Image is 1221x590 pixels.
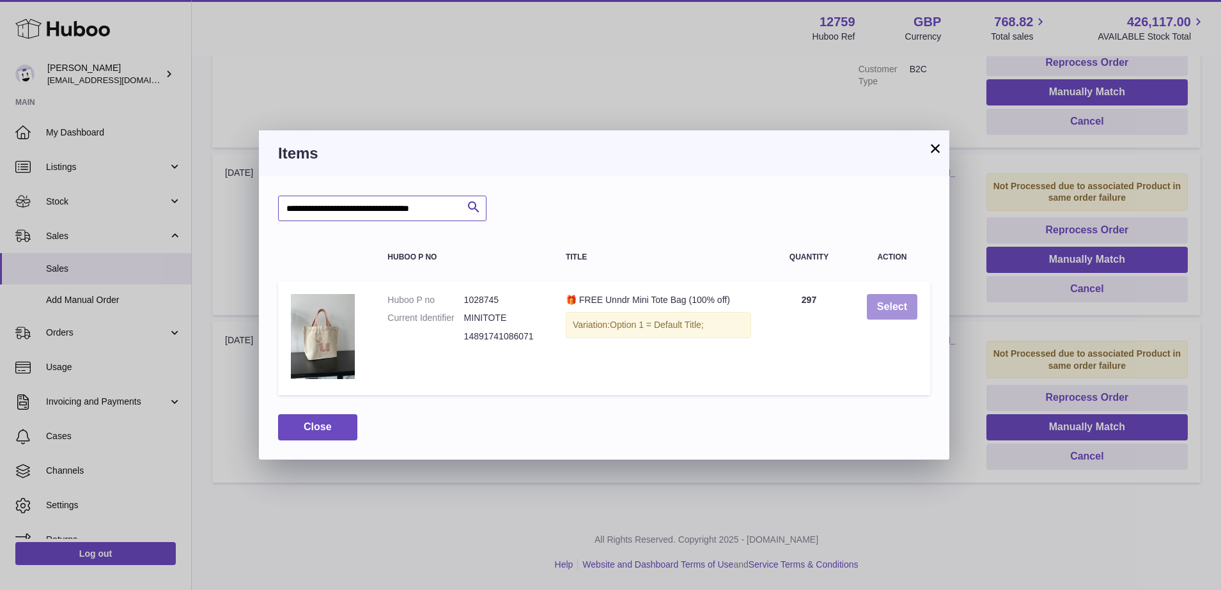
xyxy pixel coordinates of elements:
button: Select [867,294,917,320]
button: × [928,141,943,156]
div: Variation: [566,312,751,338]
dd: 14891741086071 [464,330,540,343]
th: Huboo P no [375,240,553,274]
button: Close [278,414,357,440]
span: Option 1 = Default Title; [610,320,704,330]
dd: MINITOTE [464,312,540,324]
td: 297 [764,281,854,395]
th: Title [553,240,764,274]
span: Close [304,421,332,432]
th: Quantity [764,240,854,274]
dt: Huboo P no [387,294,463,306]
h3: Items [278,143,930,164]
dd: 1028745 [464,294,540,306]
div: 🎁 FREE Unndr Mini Tote Bag (100% off) [566,294,751,306]
dt: Current Identifier [387,312,463,324]
img: 🎁 FREE Unndr Mini Tote Bag (100% off) [291,294,355,379]
th: Action [854,240,930,274]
